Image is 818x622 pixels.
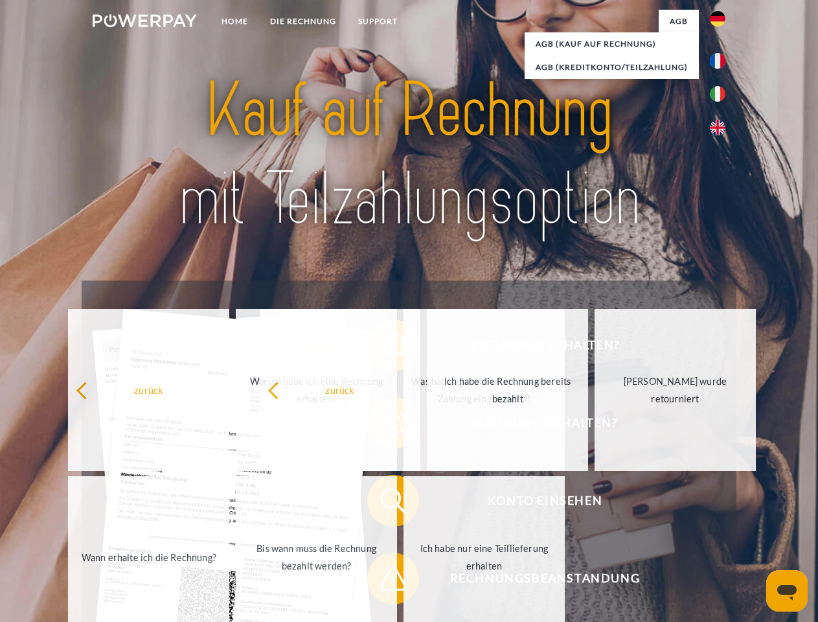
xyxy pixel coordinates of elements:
[710,86,725,102] img: it
[710,53,725,69] img: fr
[259,10,347,33] a: DIE RECHNUNG
[602,373,748,408] div: [PERSON_NAME] wurde retourniert
[347,10,409,33] a: SUPPORT
[710,11,725,27] img: de
[124,62,694,248] img: title-powerpay_de.svg
[267,381,413,398] div: zurück
[411,540,557,575] div: Ich habe nur eine Teillieferung erhalten
[93,14,197,27] img: logo-powerpay-white.svg
[435,373,580,408] div: Ich habe die Rechnung bereits bezahlt
[659,10,699,33] a: agb
[766,570,808,612] iframe: Schaltfläche zum Öffnen des Messaging-Fensters
[710,120,725,135] img: en
[525,32,699,56] a: AGB (Kauf auf Rechnung)
[244,540,389,575] div: Bis wann muss die Rechnung bezahlt werden?
[244,373,389,408] div: Warum habe ich eine Rechnung erhalten?
[76,381,222,398] div: zurück
[210,10,259,33] a: Home
[525,56,699,79] a: AGB (Kreditkonto/Teilzahlung)
[76,548,222,566] div: Wann erhalte ich die Rechnung?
